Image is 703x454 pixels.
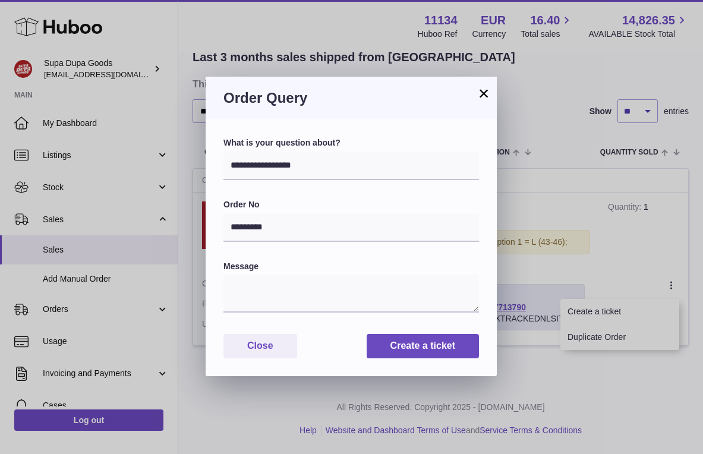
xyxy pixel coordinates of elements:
label: What is your question about? [223,137,479,149]
label: Order No [223,199,479,210]
label: Message [223,261,479,272]
button: Create a ticket [367,334,479,358]
button: × [477,86,491,100]
h3: Order Query [223,89,479,108]
button: Close [223,334,297,358]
